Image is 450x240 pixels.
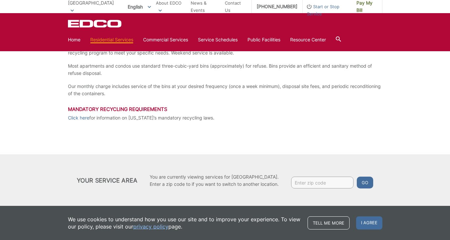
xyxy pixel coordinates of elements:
a: privacy policy [133,223,168,230]
button: Go [357,177,373,188]
a: Resource Center [290,36,326,43]
a: Commercial Services [143,36,188,43]
a: Public Facilities [247,36,280,43]
input: Enter zip code [291,177,354,188]
a: Residential Services [90,36,133,43]
h3: Mandatory Recycling Requirements [68,106,382,112]
a: Tell me more [308,216,350,229]
span: I agree [356,216,382,229]
p: We use cookies to understand how you use our site and to improve your experience. To view our pol... [68,216,301,230]
h2: Your Service Area [77,177,137,184]
span: English [123,1,156,12]
p: for information on [US_STATE]’s mandatory recycling laws. [68,114,382,121]
a: Home [68,36,80,43]
p: Most apartments and condos use standard three-cubic-yard bins (approximately) for refuse. Bins pr... [68,62,382,77]
a: EDCD logo. Return to the homepage. [68,20,122,28]
p: Our monthly charge includes service of the bins at your desired frequency (once a week minimum), ... [68,83,382,97]
p: You are currently viewing services for [GEOGRAPHIC_DATA]. Enter a zip code to if you want to swit... [150,173,279,188]
a: Click here [68,114,89,121]
a: Service Schedules [198,36,238,43]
